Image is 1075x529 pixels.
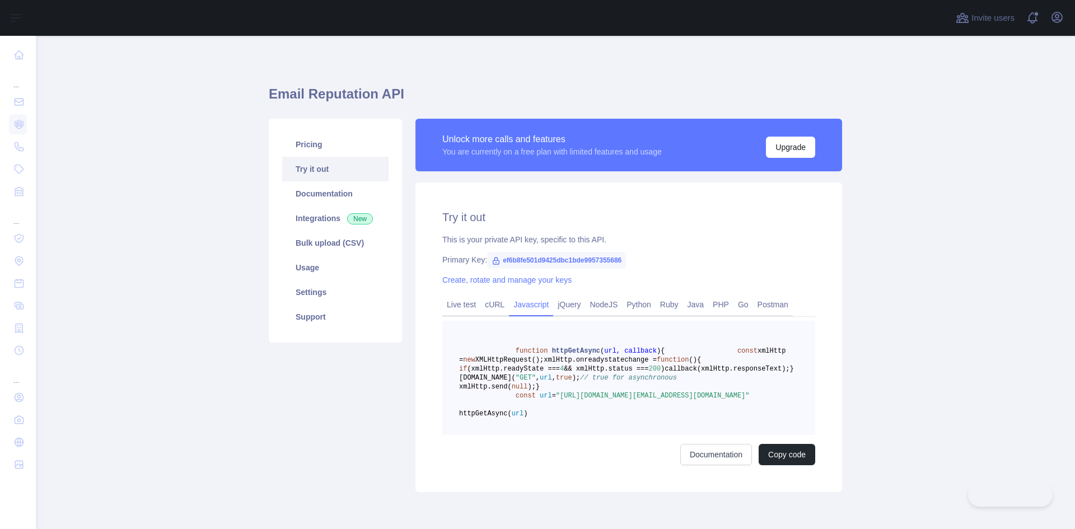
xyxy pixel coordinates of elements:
a: Documentation [680,444,752,465]
a: Python [622,296,656,313]
button: Upgrade [766,137,815,158]
div: ... [9,363,27,385]
span: true [556,374,572,382]
span: ) [524,410,527,418]
a: Java [683,296,709,313]
span: , [536,374,540,382]
a: cURL [480,296,509,313]
span: "GET" [516,374,536,382]
span: xmlHttp.onreadystatechange = [544,356,657,364]
span: ef6b8fe501d9425dbc1bde9957355686 [487,252,626,269]
div: This is your private API key, specific to this API. [442,234,815,245]
a: NodeJS [585,296,622,313]
span: xmlHttp.send( [459,383,512,391]
a: Try it out [282,157,389,181]
span: ); [527,383,535,391]
span: function [516,347,548,355]
span: (xmlHttp.readyState === [467,365,560,373]
span: 4 [560,365,564,373]
span: callback(xmlHttp.responseText); [665,365,789,373]
div: ... [9,204,27,226]
span: { [661,347,665,355]
h1: Email Reputation API [269,85,842,112]
span: const [516,392,536,400]
span: // true for asynchronous [580,374,677,382]
span: const [737,347,758,355]
a: Create, rotate and manage your keys [442,275,572,284]
button: Invite users [954,9,1017,27]
span: httpGetAsync [552,347,600,355]
span: New [347,213,373,224]
a: Bulk upload (CSV) [282,231,389,255]
span: httpGetAsync( [459,410,512,418]
span: ( [600,347,604,355]
span: null [512,383,528,391]
span: url [540,374,552,382]
h2: Try it out [442,209,815,225]
a: Live test [442,296,480,313]
a: Integrations New [282,206,389,231]
a: Support [282,305,389,329]
span: ) [657,347,661,355]
a: Documentation [282,181,389,206]
span: ( [689,356,693,364]
span: url, callback [604,347,657,355]
a: Settings [282,280,389,305]
span: = [552,392,556,400]
span: XMLHttpRequest(); [475,356,544,364]
span: new [463,356,475,364]
span: Invite users [971,12,1015,25]
div: Primary Key: [442,254,815,265]
a: Javascript [509,296,553,313]
span: if [459,365,467,373]
span: ) [661,365,665,373]
span: && xmlHttp.status === [564,365,648,373]
span: function [657,356,689,364]
span: "[URL][DOMAIN_NAME][EMAIL_ADDRESS][DOMAIN_NAME]" [556,392,750,400]
div: You are currently on a free plan with limited features and usage [442,146,662,157]
span: ) [693,356,697,364]
span: ); [572,374,580,382]
span: [DOMAIN_NAME]( [459,374,516,382]
a: Ruby [656,296,683,313]
a: Postman [753,296,793,313]
div: ... [9,67,27,90]
span: { [697,356,701,364]
div: Unlock more calls and features [442,133,662,146]
span: } [790,365,794,373]
span: url [512,410,524,418]
span: 200 [648,365,661,373]
span: } [536,383,540,391]
span: , [552,374,556,382]
a: Go [733,296,753,313]
iframe: Toggle Customer Support [968,483,1053,507]
span: url [540,392,552,400]
a: Usage [282,255,389,280]
a: jQuery [553,296,585,313]
a: PHP [708,296,733,313]
a: Pricing [282,132,389,157]
button: Copy code [759,444,815,465]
